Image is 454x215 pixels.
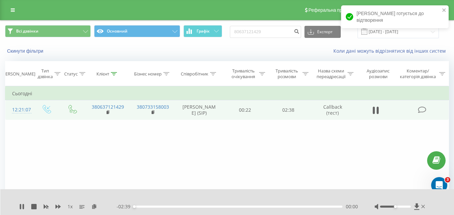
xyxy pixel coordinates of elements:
div: Аудіозапис розмови [361,68,395,79]
div: Статус [64,71,78,77]
div: Тип дзвінка [38,68,53,79]
div: Співробітник [181,71,208,77]
div: Тривалість очікування [230,68,257,79]
span: 1 x [68,203,73,210]
td: 00:22 [223,100,267,120]
div: Accessibility label [133,205,136,208]
button: close [442,7,447,14]
div: Коментар/категорія дзвінка [398,68,438,79]
div: Accessibility label [394,205,397,208]
div: Клієнт [96,71,109,77]
span: 3 [445,177,450,182]
input: Пошук за номером [230,26,301,38]
button: Графік [183,25,222,37]
span: Графік [197,29,210,34]
a: Коли дані можуть відрізнятися вiд інших систем [333,48,449,54]
iframe: Intercom live chat [431,177,447,193]
span: Всі дзвінки [16,29,38,34]
div: Бізнес номер [134,71,162,77]
button: Експорт [304,26,341,38]
a: 380637121429 [92,104,124,110]
td: Callback (тест) [310,100,355,120]
td: [PERSON_NAME] (SIP) [175,100,223,120]
div: [PERSON_NAME] готується до відтворення [341,5,449,28]
div: Назва схеми переадресації [316,68,346,79]
span: - 02:39 [117,203,134,210]
div: [PERSON_NAME] [1,71,35,77]
span: 00:00 [346,203,358,210]
div: Тривалість розмови [273,68,301,79]
a: 380733158003 [137,104,169,110]
span: Реферальна програма [308,7,358,13]
div: 12:21:07 [12,103,26,116]
td: 02:38 [267,100,310,120]
td: Сьогодні [5,87,449,100]
button: Всі дзвінки [5,25,91,37]
button: Скинути фільтри [5,48,47,54]
button: Основний [94,25,180,37]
